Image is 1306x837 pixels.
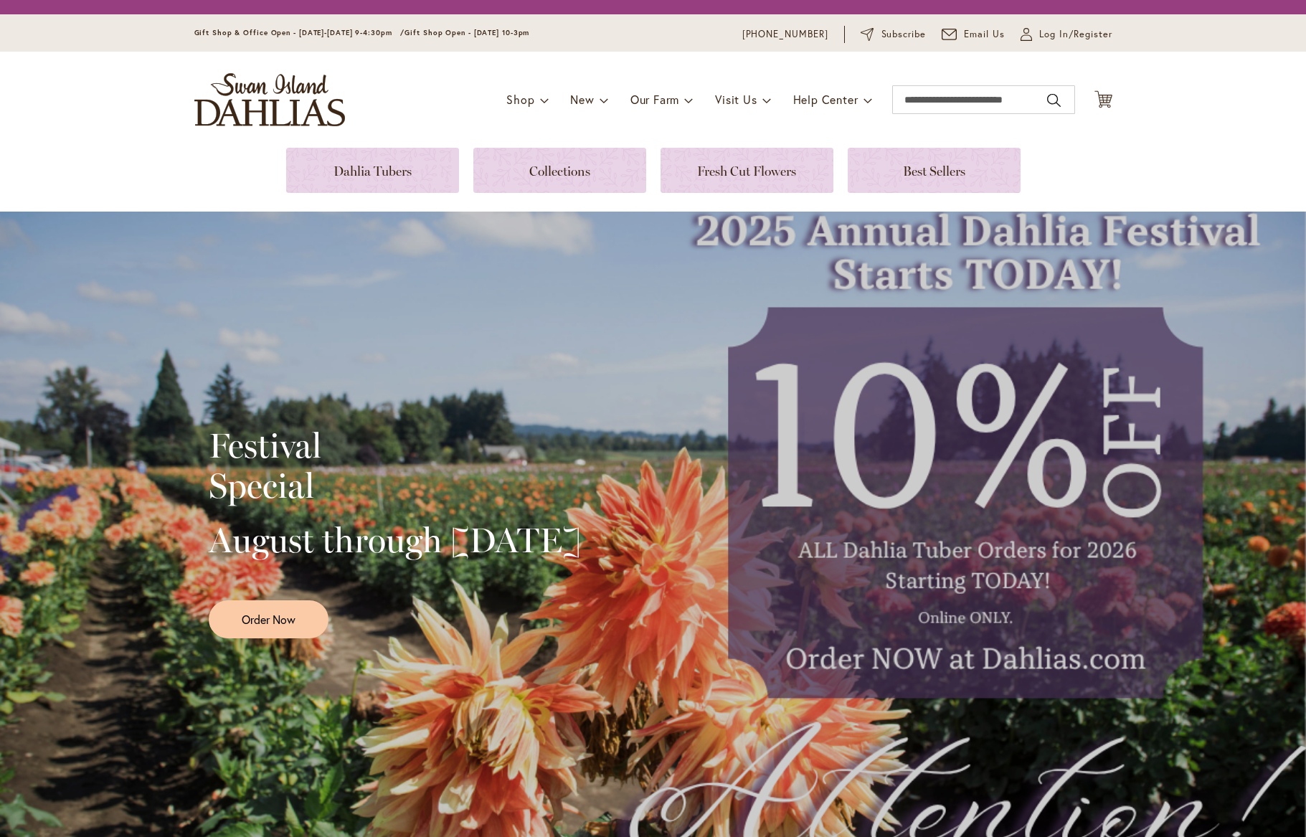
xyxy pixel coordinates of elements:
span: Gift Shop & Office Open - [DATE]-[DATE] 9-4:30pm / [194,28,405,37]
a: Log In/Register [1021,27,1112,42]
a: Order Now [209,600,328,638]
a: store logo [194,73,345,126]
span: Our Farm [630,92,679,107]
span: New [570,92,594,107]
span: Help Center [793,92,858,107]
span: Visit Us [715,92,757,107]
span: Email Us [964,27,1005,42]
span: Gift Shop Open - [DATE] 10-3pm [404,28,529,37]
h2: Festival Special [209,425,581,506]
a: Email Us [942,27,1005,42]
h2: August through [DATE] [209,520,581,560]
span: Log In/Register [1039,27,1112,42]
span: Shop [506,92,534,107]
a: Subscribe [861,27,926,42]
a: [PHONE_NUMBER] [742,27,829,42]
button: Search [1047,89,1060,112]
span: Order Now [242,611,295,628]
span: Subscribe [881,27,927,42]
